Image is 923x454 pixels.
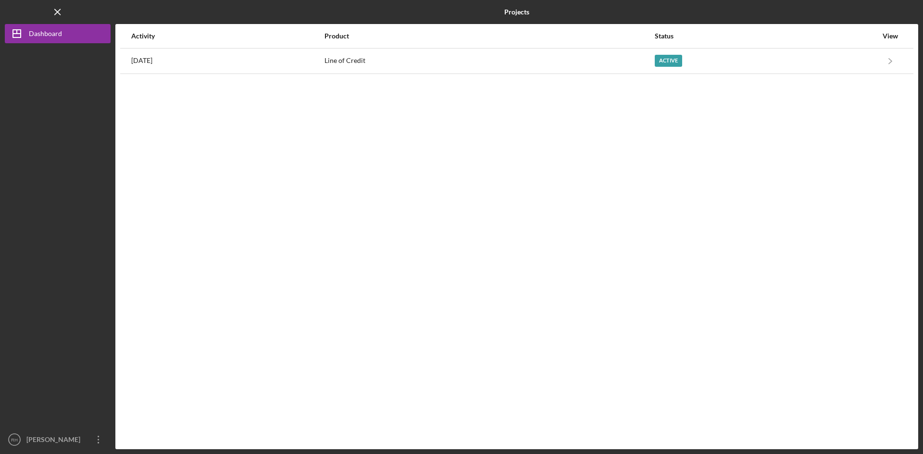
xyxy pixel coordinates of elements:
[878,32,902,40] div: View
[11,437,18,442] text: RH
[324,49,653,73] div: Line of Credit
[131,57,152,64] time: 2025-08-15 21:09
[5,430,111,449] button: RH[PERSON_NAME]
[655,55,682,67] div: Active
[5,24,111,43] button: Dashboard
[504,8,529,16] b: Projects
[29,24,62,46] div: Dashboard
[324,32,653,40] div: Product
[131,32,324,40] div: Activity
[655,32,877,40] div: Status
[24,430,87,452] div: [PERSON_NAME]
